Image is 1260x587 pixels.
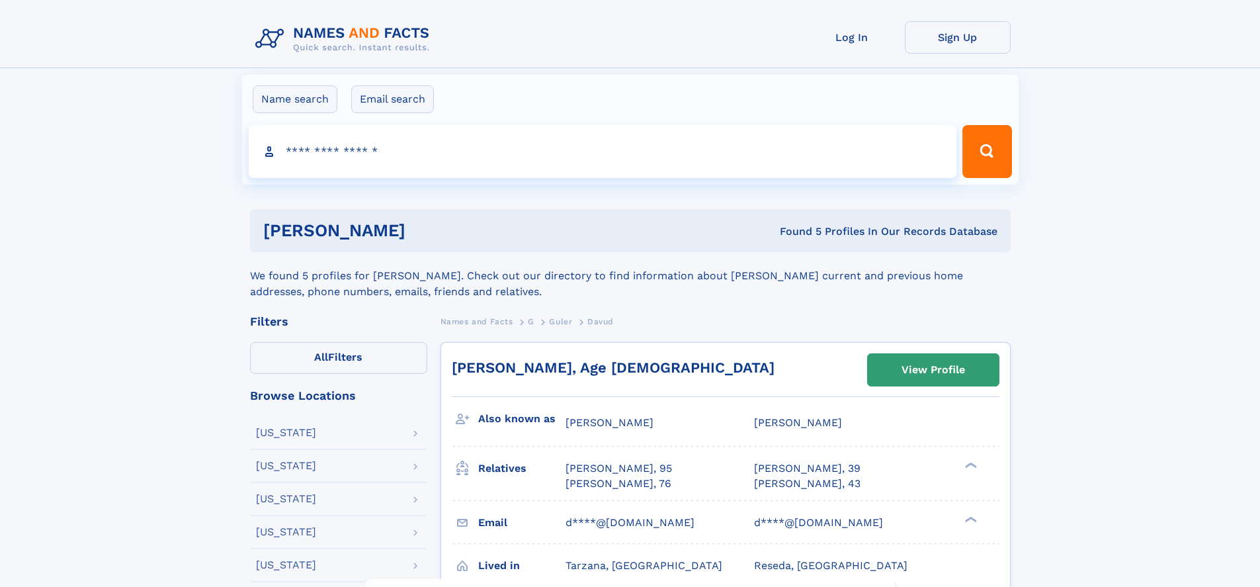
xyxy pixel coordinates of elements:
div: [US_STATE] [256,560,316,570]
label: Email search [351,85,434,113]
span: Guler [549,317,572,326]
a: Guler [549,313,572,330]
div: [US_STATE] [256,461,316,471]
a: Log In [799,21,905,54]
input: search input [249,125,957,178]
div: View Profile [902,355,965,385]
div: Found 5 Profiles In Our Records Database [593,224,997,239]
a: G [528,313,534,330]
span: Reseda, [GEOGRAPHIC_DATA] [754,559,907,572]
div: ❯ [962,461,978,470]
div: [US_STATE] [256,428,316,438]
div: ❯ [962,515,978,523]
a: [PERSON_NAME], 95 [566,461,672,476]
a: [PERSON_NAME], 39 [754,461,861,476]
img: Logo Names and Facts [250,21,441,57]
h3: Relatives [478,457,566,480]
div: Filters [250,316,427,328]
a: Names and Facts [441,313,513,330]
h3: Email [478,512,566,534]
a: View Profile [868,354,999,386]
div: [US_STATE] [256,527,316,537]
h3: Lived in [478,555,566,577]
div: We found 5 profiles for [PERSON_NAME]. Check out our directory to find information about [PERSON_... [250,252,1011,300]
a: [PERSON_NAME], 43 [754,476,861,491]
label: Filters [250,342,427,374]
span: All [314,351,328,363]
a: [PERSON_NAME], Age [DEMOGRAPHIC_DATA] [452,359,775,376]
h1: [PERSON_NAME] [263,222,593,239]
span: G [528,317,534,326]
label: Name search [253,85,337,113]
span: Tarzana, [GEOGRAPHIC_DATA] [566,559,722,572]
div: [US_STATE] [256,494,316,504]
span: Davud [587,317,614,326]
span: [PERSON_NAME] [754,416,842,429]
span: [PERSON_NAME] [566,416,653,429]
h3: Also known as [478,408,566,430]
a: [PERSON_NAME], 76 [566,476,671,491]
a: Sign Up [905,21,1011,54]
button: Search Button [962,125,1011,178]
div: Browse Locations [250,390,427,402]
